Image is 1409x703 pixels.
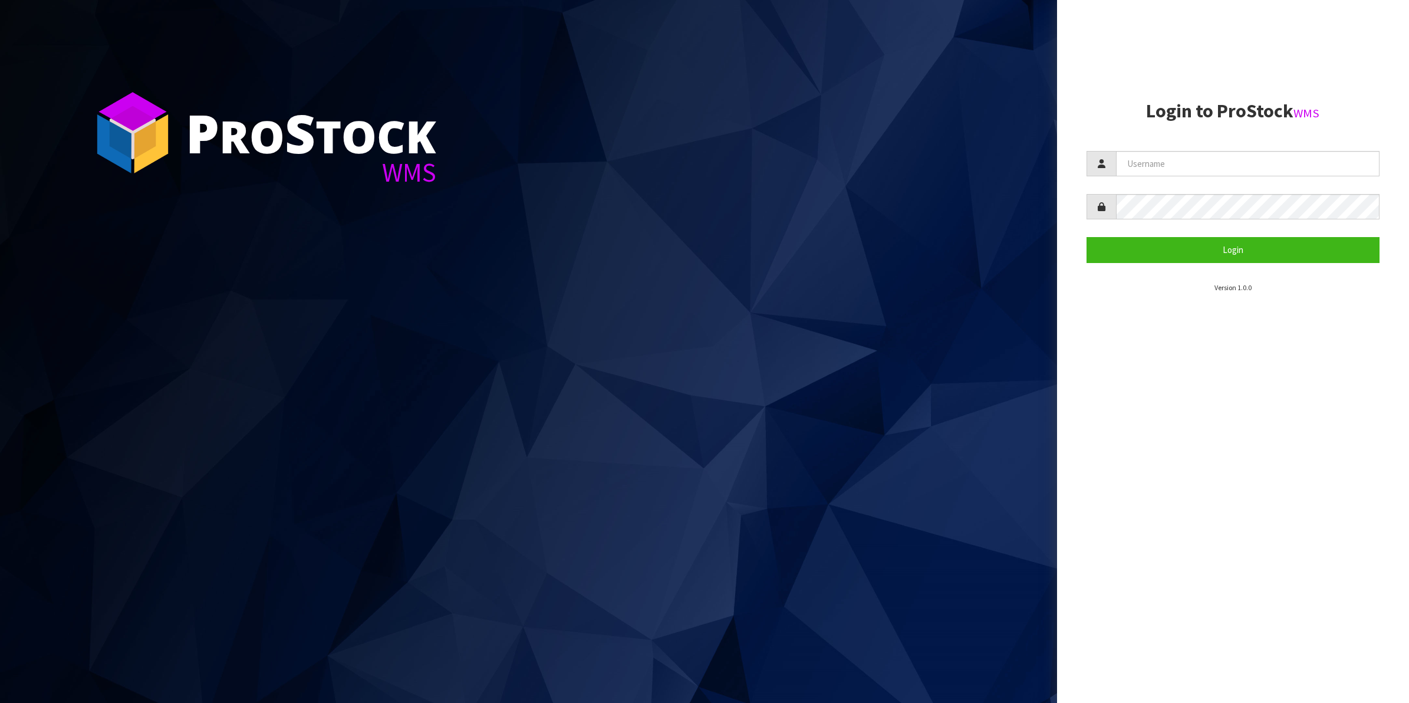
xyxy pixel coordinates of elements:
div: ro tock [186,106,436,159]
div: WMS [186,159,436,186]
img: ProStock Cube [88,88,177,177]
input: Username [1116,151,1380,176]
span: S [285,97,315,169]
span: P [186,97,219,169]
button: Login [1087,237,1380,262]
h2: Login to ProStock [1087,101,1380,121]
small: Version 1.0.0 [1214,283,1252,292]
small: WMS [1293,106,1319,121]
